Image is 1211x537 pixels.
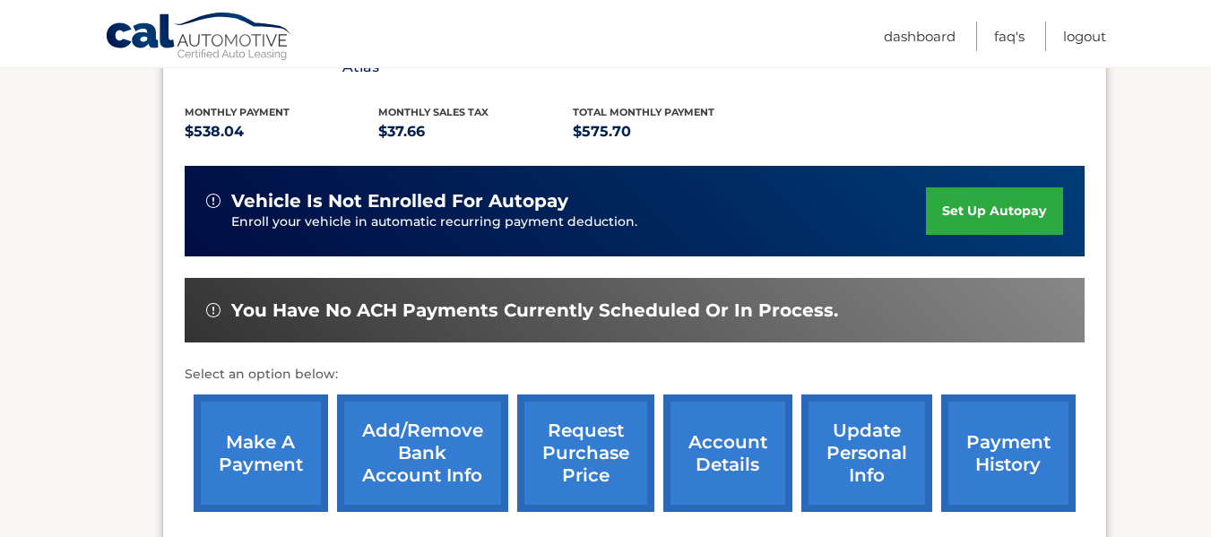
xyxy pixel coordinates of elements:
[185,119,379,144] p: $538.04
[231,299,838,322] span: You have no ACH payments currently scheduled or in process.
[884,22,956,51] a: Dashboard
[926,187,1062,235] a: set up autopay
[206,194,221,208] img: alert-white.svg
[378,119,573,144] p: $37.66
[663,394,792,512] a: account details
[231,212,927,232] p: Enroll your vehicle in automatic recurring payment deduction.
[206,303,221,317] img: alert-white.svg
[185,364,1085,385] p: Select an option below:
[941,394,1076,512] a: payment history
[337,394,508,512] a: Add/Remove bank account info
[517,394,654,512] a: request purchase price
[994,22,1025,51] a: FAQ's
[105,12,293,64] a: Cal Automotive
[194,394,328,512] a: make a payment
[573,106,714,118] span: Total Monthly Payment
[185,106,290,118] span: Monthly Payment
[801,394,932,512] a: update personal info
[231,190,568,212] span: vehicle is not enrolled for autopay
[1063,22,1106,51] a: Logout
[378,106,489,118] span: Monthly sales Tax
[573,119,767,144] p: $575.70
